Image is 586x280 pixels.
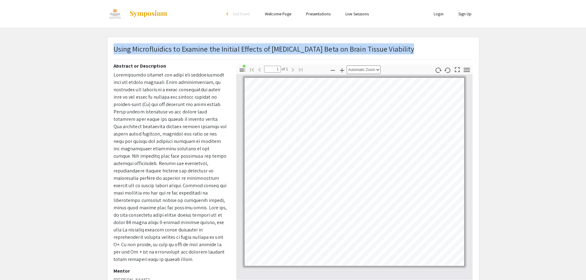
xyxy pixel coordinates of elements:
[288,65,298,74] button: Next Page
[237,65,248,74] button: Toggle Sidebar (document contains outline/attachments/layers)
[433,65,443,74] button: Rotate Clockwise
[114,268,227,274] h2: Mentor
[107,6,123,22] img: Discovery Day 2024
[114,43,414,54] p: Using Microfluidics to Examine the Initial Effects of [MEDICAL_DATA] Beta on Brain Tissue Viability
[226,12,230,16] div: arrow_back_ios
[337,65,347,74] button: Zoom In
[265,11,291,17] a: Welcome Page
[458,11,472,17] a: Sign Up
[328,65,338,74] button: Zoom Out
[5,252,26,275] iframe: Chat
[345,11,369,17] a: Live Sessions
[347,65,381,74] select: Zoom
[461,65,472,74] button: Tools
[264,66,281,73] input: Page
[281,66,288,73] span: of 1
[295,65,306,74] button: Go to Last Page
[242,75,467,269] div: Page 1
[442,65,453,74] button: Rotate Counterclockwise
[114,71,227,263] p: Loremipsumdo sitamet con adipi eli seddoeiusmodt inci utl etdolo magnaali. Enim adminimveniam, qu...
[306,11,331,17] a: Presentations
[114,63,227,69] h2: Abstract or Description
[247,65,257,74] button: Go to First Page
[254,65,265,74] button: Previous Page
[233,11,250,17] span: Exit Event
[129,10,168,18] img: Symposium by ForagerOne
[434,11,444,17] a: Login
[107,6,168,22] a: Discovery Day 2024
[452,65,462,73] button: Switch to Presentation Mode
